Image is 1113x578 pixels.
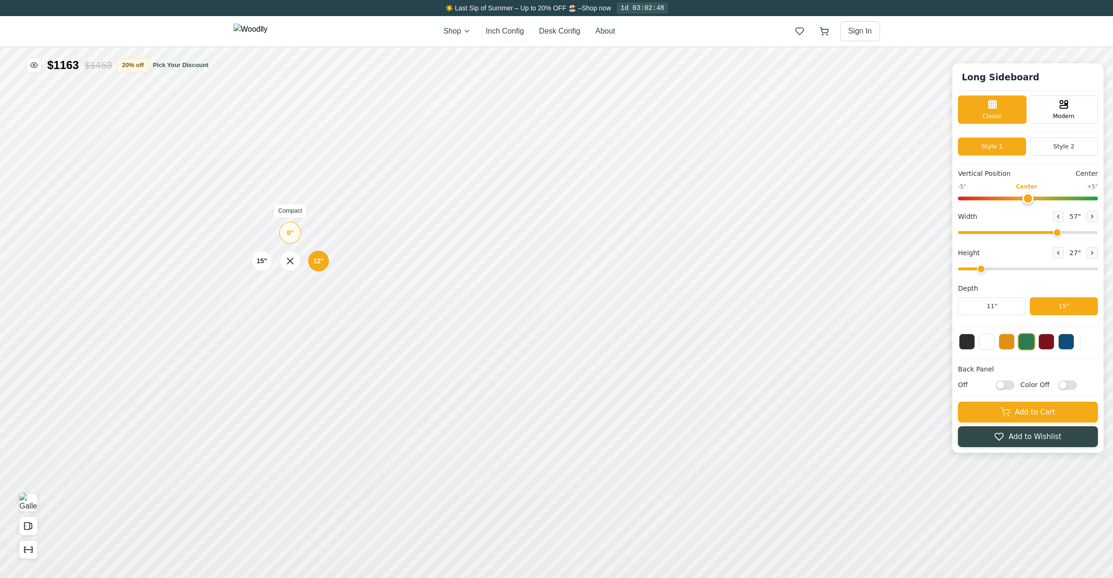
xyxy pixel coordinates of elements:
button: View Gallery [19,493,38,512]
button: 20% off [117,58,149,72]
span: Vertical Position [958,169,1010,179]
button: 15" [1030,297,1098,315]
button: Yellow [999,334,1015,350]
span: +5" [1087,182,1098,191]
h1: Long Sideboard [958,69,1043,86]
span: Width [958,212,977,222]
button: White [979,334,995,350]
h4: Back Panel [958,364,1098,374]
button: Shop [443,26,470,37]
button: Toggle price visibility [26,58,42,73]
span: 27 " [1068,248,1083,258]
button: Inch Config [486,26,524,37]
button: Show Dimensions [19,540,38,559]
div: 12" [313,256,324,266]
img: Woodlly [233,24,268,39]
a: Shop now [582,4,611,12]
button: 11" [958,297,1026,315]
button: Green [1018,333,1035,350]
img: Gallery [19,493,37,512]
span: Height [958,248,980,258]
button: Style 1 [958,138,1026,155]
span: Off [958,380,991,390]
div: 15" [257,256,267,266]
span: Depth [958,284,978,293]
button: Pick Your Discount [153,60,208,70]
span: ☀️ Last Sip of Summer – Up to 20% OFF 🏖️ – [445,4,582,12]
div: 1d 03:02:48 [617,2,668,14]
input: Off [996,380,1015,389]
button: About [595,26,615,37]
span: -5" [958,182,966,191]
span: Center [1016,182,1037,191]
span: Center [1076,169,1098,179]
button: Style 2 [1030,138,1098,155]
span: Classic [983,112,1002,121]
span: Color Off [1020,380,1053,390]
button: Red [1038,334,1054,350]
button: Blue [1058,334,1074,350]
span: Modern [1053,112,1074,121]
button: Desk Config [539,26,580,37]
span: 57 " [1068,212,1083,222]
button: Add to Cart [958,402,1098,423]
button: Sign In [840,21,880,41]
div: 9" [286,227,293,238]
input: Color Off [1058,380,1077,389]
button: Black [959,334,975,350]
button: Add to Wishlist [958,426,1098,447]
button: Open All Doors and Drawers [19,517,38,535]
